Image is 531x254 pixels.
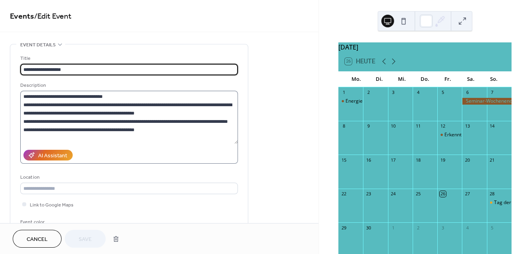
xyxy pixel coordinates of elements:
[390,225,396,231] div: 1
[415,90,421,95] div: 4
[30,201,73,209] span: Link to Google Maps
[415,123,421,129] div: 11
[365,123,371,129] div: 9
[390,157,396,163] div: 17
[38,152,67,160] div: AI Assistant
[20,173,236,181] div: Location
[436,71,460,87] div: Fr.
[27,235,48,244] span: Cancel
[13,230,62,248] button: Cancel
[10,9,34,24] a: Events
[365,225,371,231] div: 30
[346,98,390,105] div: Energie und Heilung
[341,225,347,231] div: 29
[391,71,414,87] div: Mi.
[464,225,470,231] div: 4
[365,191,371,197] div: 23
[464,123,470,129] div: 13
[440,90,446,95] div: 5
[415,225,421,231] div: 2
[413,71,436,87] div: Do.
[341,191,347,197] div: 22
[20,54,236,63] div: Title
[462,98,512,105] div: Seminar-Wochenende der Energie- und Schwingungslehre
[489,225,495,231] div: 5
[440,157,446,163] div: 19
[390,123,396,129] div: 10
[34,9,71,24] span: / Edit Event
[365,90,371,95] div: 2
[23,150,73,160] button: AI Assistant
[489,191,495,197] div: 28
[338,42,512,52] div: [DATE]
[437,132,462,138] div: Erkenntnis- und Heilabend
[20,218,80,226] div: Event color
[390,191,396,197] div: 24
[341,90,347,95] div: 1
[444,132,503,138] div: Erkenntnis- und Heilabend
[440,123,446,129] div: 12
[20,41,56,49] span: Event details
[368,71,391,87] div: Di.
[338,98,363,105] div: Energie und Heilung
[20,81,236,90] div: Description
[390,90,396,95] div: 3
[489,123,495,129] div: 14
[415,157,421,163] div: 18
[415,191,421,197] div: 25
[482,71,505,87] div: So.
[464,191,470,197] div: 27
[365,157,371,163] div: 16
[487,199,512,206] div: Tag der offenen Tür
[464,157,470,163] div: 20
[341,157,347,163] div: 15
[464,90,470,95] div: 6
[341,123,347,129] div: 8
[345,71,368,87] div: Mo.
[440,225,446,231] div: 3
[460,71,483,87] div: Sa.
[489,90,495,95] div: 7
[489,157,495,163] div: 21
[440,191,446,197] div: 26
